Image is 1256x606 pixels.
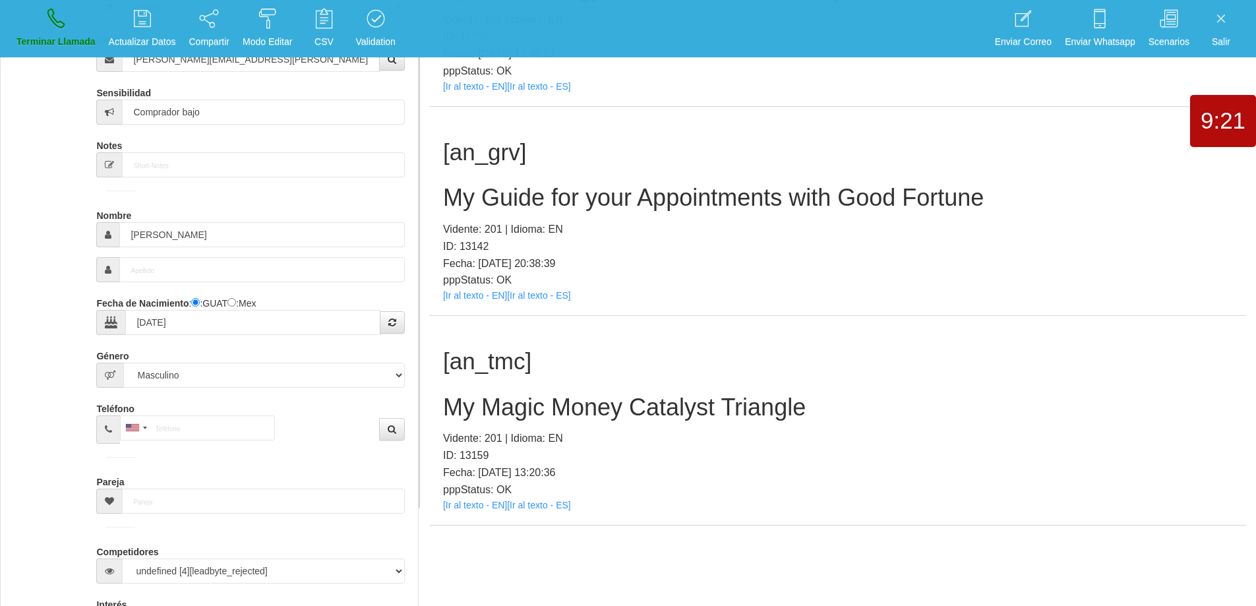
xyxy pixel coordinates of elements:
[507,290,570,301] a: [Ir al texto - ES]
[1203,34,1240,49] p: Salir
[96,345,129,363] label: Género
[1149,34,1189,49] p: Scenarios
[443,349,1233,375] h1: [an_tmc]
[443,63,1233,80] p: pppStatus: OK
[96,204,131,222] label: Nombre
[990,4,1056,53] a: Enviar Correo
[443,140,1233,166] h1: [an_grv]
[443,447,1233,464] p: ID: 13159
[355,34,395,49] p: Validation
[122,47,379,72] input: Correo electrónico
[104,4,181,53] a: Actualizar Datos
[1190,108,1256,134] h1: 9:21
[185,4,234,53] a: Compartir
[443,272,1233,289] p: pppStatus: OK
[120,415,275,440] input: Teléfono
[12,4,100,53] a: Terminar Llamada
[119,257,404,282] input: Apellido
[96,292,404,335] div: : :GUAT :Mex
[121,416,151,440] div: United States: +1
[96,398,134,415] label: Teléfono
[443,430,1233,447] p: Vidente: 201 | Idioma: EN
[96,135,122,152] label: Notes
[122,152,404,177] input: Short-Notes
[1144,4,1194,53] a: Scenarios
[96,471,124,489] label: Pareja
[122,100,404,125] input: Sensibilidad
[305,34,342,49] p: CSV
[507,81,570,92] a: [Ir al texto - ES]
[443,221,1233,238] p: Vidente: 201 | Idioma: EN
[1065,34,1135,49] p: Enviar Whatsapp
[443,255,1233,272] p: Fecha: [DATE] 20:38:39
[243,34,292,49] p: Modo Editar
[443,185,1233,211] h2: My Guide for your Appointments with Good Fortune
[119,222,404,247] input: Nombre
[1060,4,1140,53] a: Enviar Whatsapp
[16,34,96,49] p: Terminar Llamada
[443,238,1233,255] p: ID: 13142
[227,298,236,307] input: :Yuca-Mex
[122,489,404,514] input: Pareja
[301,4,347,53] a: CSV
[443,464,1233,481] p: Fecha: [DATE] 13:20:36
[191,298,200,307] input: :Quechi GUAT
[96,541,158,559] label: Competidores
[238,4,297,53] a: Modo Editar
[351,4,400,53] a: Validation
[96,82,150,100] label: Sensibilidad
[995,34,1052,49] p: Enviar Correo
[443,290,507,301] a: [Ir al texto - EN]
[189,34,229,49] p: Compartir
[1198,4,1244,53] a: Salir
[109,34,176,49] p: Actualizar Datos
[96,292,189,310] label: Fecha de Nacimiento
[507,500,570,510] a: [Ir al texto - ES]
[443,500,507,510] a: [Ir al texto - EN]
[443,481,1233,499] p: pppStatus: OK
[443,81,507,92] a: [Ir al texto - EN]
[443,394,1233,421] h2: My Magic Money Catalyst Triangle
